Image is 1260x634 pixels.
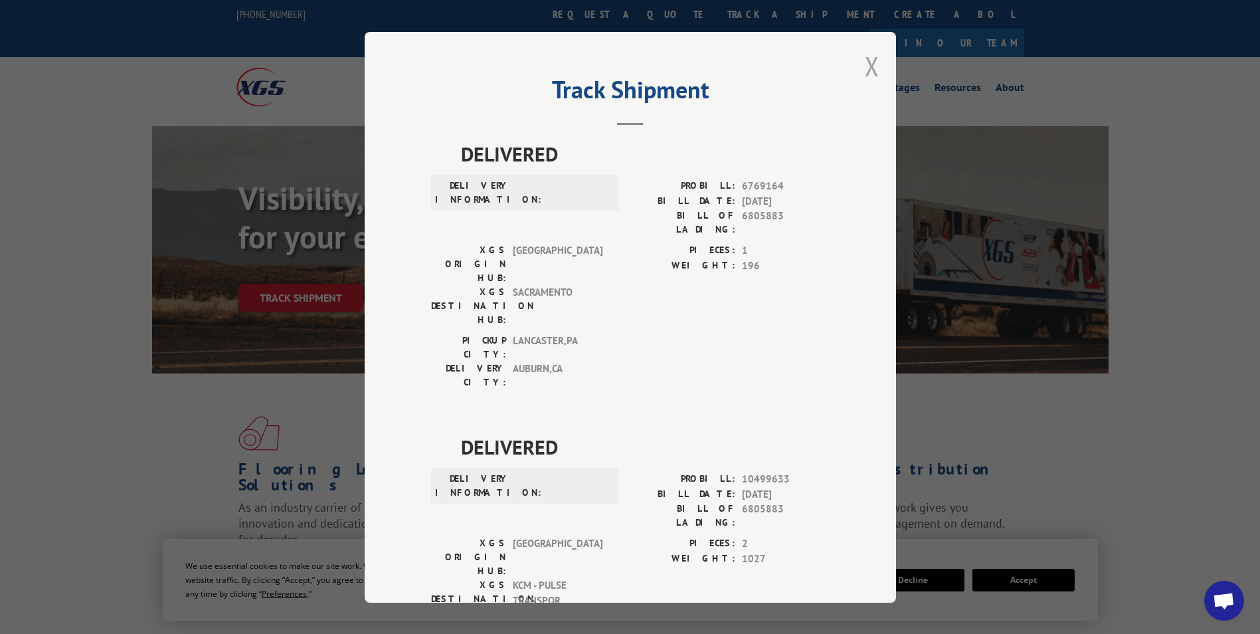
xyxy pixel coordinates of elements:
span: DELIVERED [461,139,830,169]
span: [GEOGRAPHIC_DATA] [513,243,602,285]
span: 196 [742,258,830,273]
span: AUBURN , CA [513,362,602,389]
span: DELIVERED [461,432,830,462]
span: [DATE] [742,486,830,502]
label: BILL OF LADING: [630,209,735,237]
label: BILL OF LADING: [630,502,735,530]
label: XGS ORIGIN HUB: [431,536,506,578]
span: 6805883 [742,209,830,237]
label: BILL DATE: [630,486,735,502]
label: PROBILL: [630,472,735,487]
label: DELIVERY INFORMATION: [435,472,510,500]
label: DELIVERY INFORMATION: [435,179,510,207]
a: Open chat [1204,581,1244,621]
label: WEIGHT: [630,258,735,273]
label: XGS DESTINATION HUB: [431,578,506,620]
label: PIECES: [630,243,735,259]
button: Close modal [865,49,879,84]
label: XGS ORIGIN HUB: [431,243,506,285]
label: PIECES: [630,536,735,552]
label: WEIGHT: [630,551,735,566]
span: KCM - PULSE TRANSPOR [513,578,602,620]
span: 2 [742,536,830,552]
span: 6769164 [742,179,830,194]
label: BILL DATE: [630,193,735,209]
label: PROBILL: [630,179,735,194]
span: 1027 [742,551,830,566]
span: LANCASTER , PA [513,334,602,362]
span: [DATE] [742,193,830,209]
label: PICKUP CITY: [431,334,506,362]
span: 10499633 [742,472,830,487]
label: XGS DESTINATION HUB: [431,285,506,327]
h2: Track Shipment [431,80,830,106]
label: DELIVERY CITY: [431,362,506,389]
span: 6805883 [742,502,830,530]
span: SACRAMENTO [513,285,602,327]
span: [GEOGRAPHIC_DATA] [513,536,602,578]
span: 1 [742,243,830,259]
